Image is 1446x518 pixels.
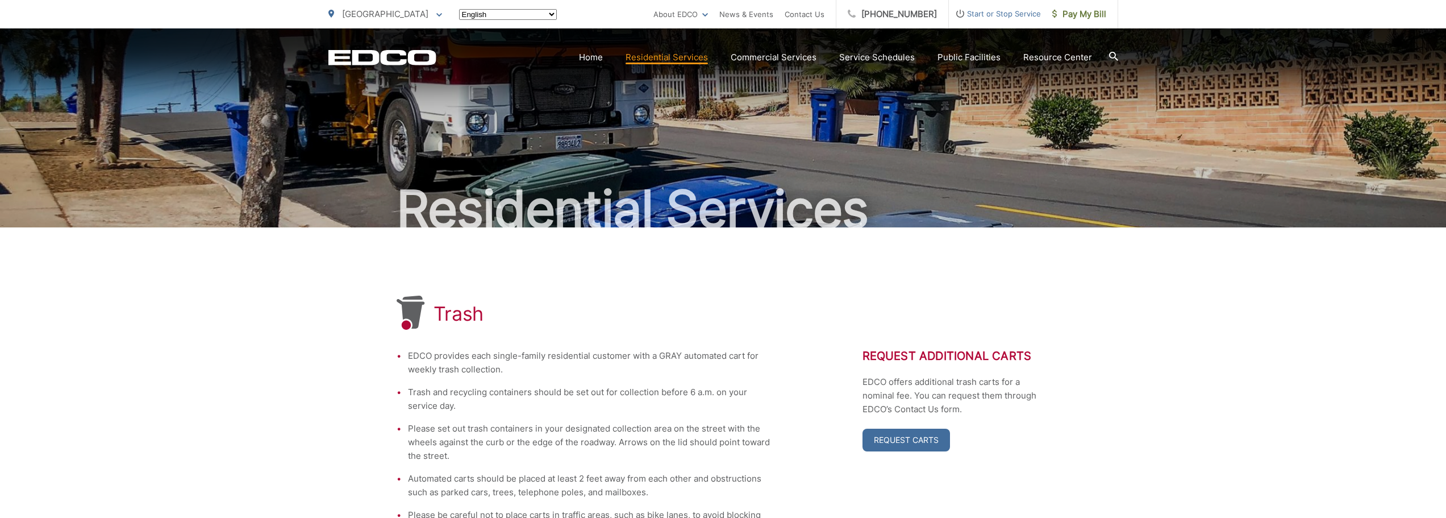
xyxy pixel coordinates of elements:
p: EDCO offers additional trash carts for a nominal fee. You can request them through EDCO’s Contact... [862,375,1050,416]
li: Trash and recycling containers should be set out for collection before 6 a.m. on your service day. [408,386,772,413]
a: Service Schedules [839,51,915,64]
a: Residential Services [626,51,708,64]
a: Public Facilities [937,51,1001,64]
span: [GEOGRAPHIC_DATA] [342,9,428,19]
li: EDCO provides each single-family residential customer with a GRAY automated cart for weekly trash... [408,349,772,376]
span: Pay My Bill [1052,7,1106,21]
h1: Trash [434,302,484,325]
select: Select a language [459,9,557,20]
li: Automated carts should be placed at least 2 feet away from each other and obstructions such as pa... [408,472,772,499]
h2: Residential Services [328,181,1118,238]
a: Request Carts [862,429,950,451]
h2: Request Additional Carts [862,349,1050,363]
a: Contact Us [785,7,824,21]
li: Please set out trash containers in your designated collection area on the street with the wheels ... [408,422,772,463]
a: News & Events [719,7,773,21]
a: About EDCO [653,7,708,21]
a: Resource Center [1023,51,1092,64]
a: Home [579,51,603,64]
a: EDCD logo. Return to the homepage. [328,49,436,65]
a: Commercial Services [731,51,816,64]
